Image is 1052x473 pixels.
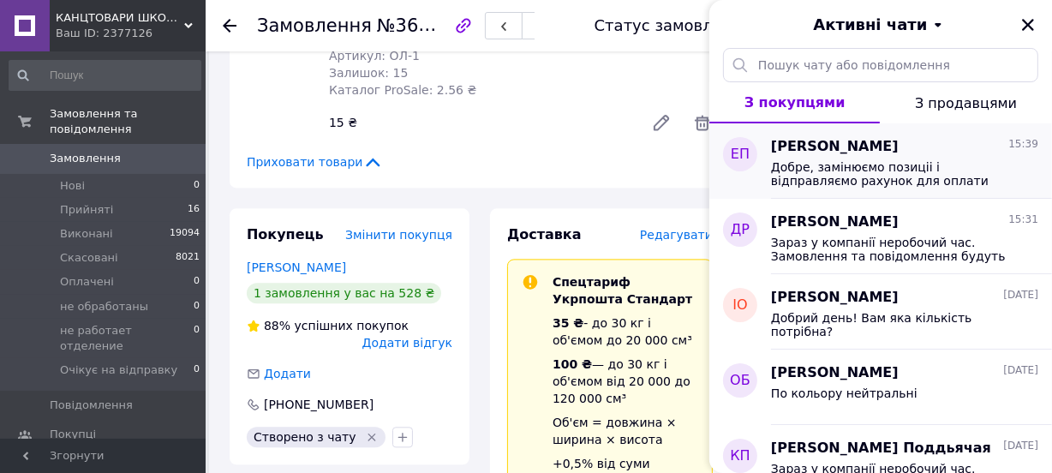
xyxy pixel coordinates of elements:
[60,362,177,378] span: Очікує на відправку
[60,178,85,194] span: Нові
[223,17,236,34] div: Повернутися назад
[365,430,379,444] svg: Видалити мітку
[56,10,184,26] span: КАНЦТОВАРИ ШКОЛА ТВОРЧІСТЬ
[60,323,194,354] span: не работает отделение
[771,160,1014,188] span: Добре, замінюємо позиціі і відправляємо рахунок для оплати
[507,226,582,242] span: Доставка
[377,15,499,36] span: №360837140
[553,356,698,407] div: — до 30 кг і об'ємом від 20 000 до 120 000 см³
[771,439,991,458] span: [PERSON_NAME] Поддьячая
[692,112,713,133] span: Видалити
[771,311,1014,338] span: Добрий день! Вам яка кількість потрібна?
[329,83,476,97] span: Каталог ProSale: 2.56 ₴
[731,220,750,240] span: ДР
[188,202,200,218] span: 16
[771,213,899,232] span: [PERSON_NAME]
[60,299,148,314] span: не обработаны
[170,226,200,242] span: 19094
[1018,15,1038,35] button: Закрити
[362,336,452,350] span: Додати відгук
[595,17,752,34] div: Статус замовлення
[1003,363,1038,378] span: [DATE]
[194,323,200,354] span: 0
[247,317,409,334] div: успішних покупок
[709,123,1052,199] button: ЕП[PERSON_NAME]15:39Добре, замінюємо позиціі і відправляємо рахунок для оплати
[731,145,750,165] span: ЕП
[723,48,1038,82] input: Пошук чату або повідомлення
[50,151,121,166] span: Замовлення
[730,446,750,466] span: КП
[264,319,290,332] span: 88%
[771,386,918,400] span: По кольору нейтральні
[709,274,1052,350] button: ІО[PERSON_NAME][DATE]Добрий день! Вам яка кількість потрібна?
[1008,137,1038,152] span: 15:39
[176,250,200,266] span: 8021
[709,199,1052,274] button: ДР[PERSON_NAME]15:31Зараз у компанії неробочий час. Замовлення та повідомлення будуть оброблені з...
[644,105,678,140] a: Редагувати
[254,430,356,444] span: Створено з чату
[640,228,713,242] span: Редагувати
[247,283,441,303] div: 1 замовлення у вас на 528 ₴
[771,236,1014,263] span: Зараз у компанії неробочий час. Замовлення та повідомлення будуть оброблені з 10:00 найближчого р...
[60,226,113,242] span: Виконані
[257,15,372,36] span: Замовлення
[329,66,408,80] span: Залишок: 15
[553,316,583,330] span: 35 ₴
[1008,213,1038,227] span: 15:31
[264,367,311,380] span: Додати
[771,137,899,157] span: [PERSON_NAME]
[744,94,846,111] span: З покупцями
[262,396,375,413] div: [PHONE_NUMBER]
[194,178,200,194] span: 0
[709,350,1052,425] button: ОБ[PERSON_NAME][DATE]По кольору нейтральні
[880,82,1052,123] button: З продавцями
[1003,439,1038,453] span: [DATE]
[194,362,200,378] span: 0
[247,260,346,274] a: [PERSON_NAME]
[50,398,133,413] span: Повідомлення
[247,153,383,171] span: Приховати товари
[732,296,747,315] span: ІО
[771,363,899,383] span: [PERSON_NAME]
[813,14,927,36] span: Активні чати
[60,250,118,266] span: Скасовані
[50,106,206,137] span: Замовлення та повідомлення
[553,314,698,349] div: - до 30 кг і об'ємом до 20 000 см³
[553,414,698,448] div: Об'єм = довжина × ширина × висота
[1003,288,1038,302] span: [DATE]
[553,275,692,306] span: Спецтариф Укрпошта Стандарт
[322,111,637,135] div: 15 ₴
[329,49,420,63] span: Артикул: ОЛ-1
[771,288,899,308] span: [PERSON_NAME]
[730,371,750,391] span: ОБ
[247,226,324,242] span: Покупець
[709,82,880,123] button: З покупцями
[345,228,452,242] span: Змінити покупця
[60,274,114,290] span: Оплачені
[56,26,206,41] div: Ваш ID: 2377126
[757,14,1004,36] button: Активні чати
[50,427,96,442] span: Покупці
[194,299,200,314] span: 0
[553,357,592,371] span: 100 ₴
[9,60,201,91] input: Пошук
[915,95,1017,111] span: З продавцями
[60,202,113,218] span: Прийняті
[194,274,200,290] span: 0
